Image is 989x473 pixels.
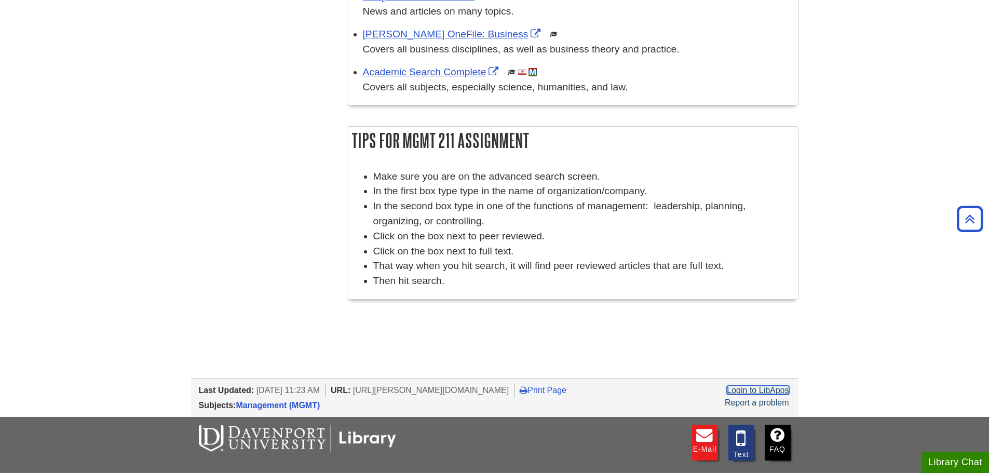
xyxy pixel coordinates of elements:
[373,199,793,229] li: In the second box type in one of the functions of management: leadership, planning, organizing, o...
[363,42,793,57] p: Covers all business disciplines, as well as business theory and practice.
[728,425,754,461] a: Text
[373,229,793,244] li: Click on the box next to peer reviewed.
[520,386,527,394] i: Print Page
[347,127,798,154] h2: Tips for MGMT 211 Assignment
[765,425,791,461] a: FAQ
[373,259,793,274] li: That way when you hit search, it will find peer reviewed articles that are full text.
[692,425,718,461] a: E-mail
[725,398,789,407] a: Report a problem
[199,425,396,452] img: DU Libraries
[363,29,544,39] a: Link opens in new window
[199,401,236,410] span: Subjects:
[331,386,350,395] span: URL:
[529,68,537,76] img: MeL (Michigan electronic Library)
[520,386,566,395] a: Print Page
[363,66,502,77] a: Link opens in new window
[373,274,793,289] li: Then hit search.
[550,30,558,38] img: Scholarly or Peer Reviewed
[199,386,254,395] span: Last Updated:
[256,386,320,395] span: [DATE] 11:23 AM
[353,386,509,395] span: [URL][PERSON_NAME][DOMAIN_NAME]
[363,4,793,19] p: News and articles on many topics.
[508,68,516,76] img: Scholarly or Peer Reviewed
[363,80,793,95] p: Covers all subjects, especially science, humanities, and law.
[953,212,986,226] a: Back to Top
[922,452,989,473] button: Library Chat
[373,184,793,199] li: In the first box type type in the name of organization/company.
[727,386,789,395] a: Login to LibApps
[373,244,793,259] li: Click on the box next to full text.
[236,401,320,410] a: Management (MGMT)
[373,169,793,184] li: Make sure you are on the advanced search screen.
[518,68,526,76] img: Audio & Video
